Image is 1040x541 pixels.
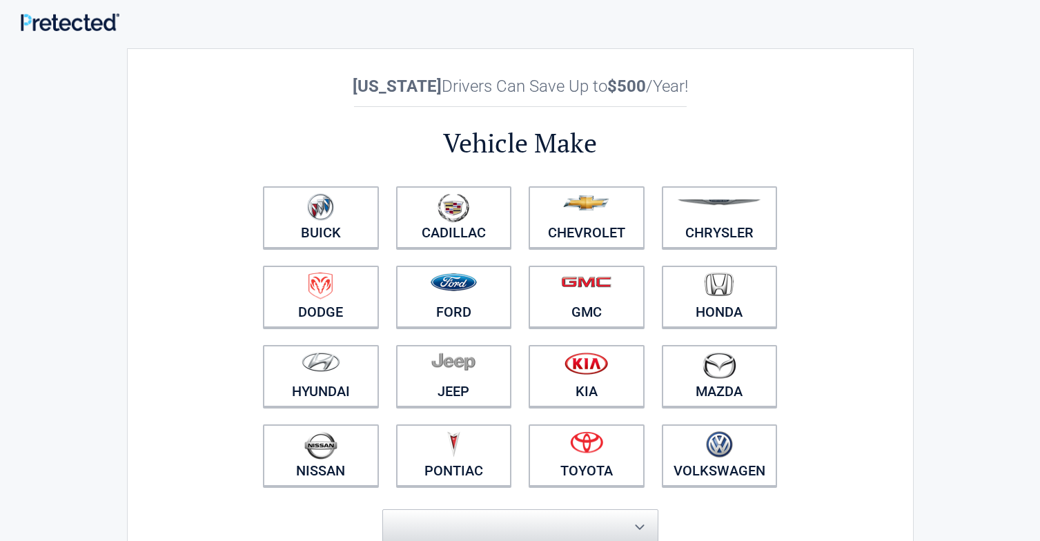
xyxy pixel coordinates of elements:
[431,273,477,291] img: ford
[565,352,608,375] img: kia
[396,266,512,328] a: Ford
[302,352,340,372] img: hyundai
[529,345,645,407] a: Kia
[353,77,442,96] b: [US_STATE]
[255,126,786,161] h2: Vehicle Make
[308,273,333,299] img: dodge
[662,424,778,486] a: Volkswagen
[706,431,733,458] img: volkswagen
[662,266,778,328] a: Honda
[21,13,119,31] img: Main Logo
[447,431,460,458] img: pontiac
[438,193,469,222] img: cadillac
[529,186,645,248] a: Chevrolet
[677,199,761,206] img: chrysler
[396,424,512,486] a: Pontiac
[255,77,786,96] h2: Drivers Can Save Up to /Year
[263,186,379,248] a: Buick
[662,345,778,407] a: Mazda
[607,77,646,96] b: $500
[561,276,611,288] img: gmc
[705,273,734,297] img: honda
[263,345,379,407] a: Hyundai
[307,193,334,221] img: buick
[563,195,609,210] img: chevrolet
[529,266,645,328] a: GMC
[529,424,645,486] a: Toyota
[431,352,475,371] img: jeep
[570,431,603,453] img: toyota
[662,186,778,248] a: Chrysler
[396,186,512,248] a: Cadillac
[263,266,379,328] a: Dodge
[263,424,379,486] a: Nissan
[396,345,512,407] a: Jeep
[702,352,736,379] img: mazda
[304,431,337,460] img: nissan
